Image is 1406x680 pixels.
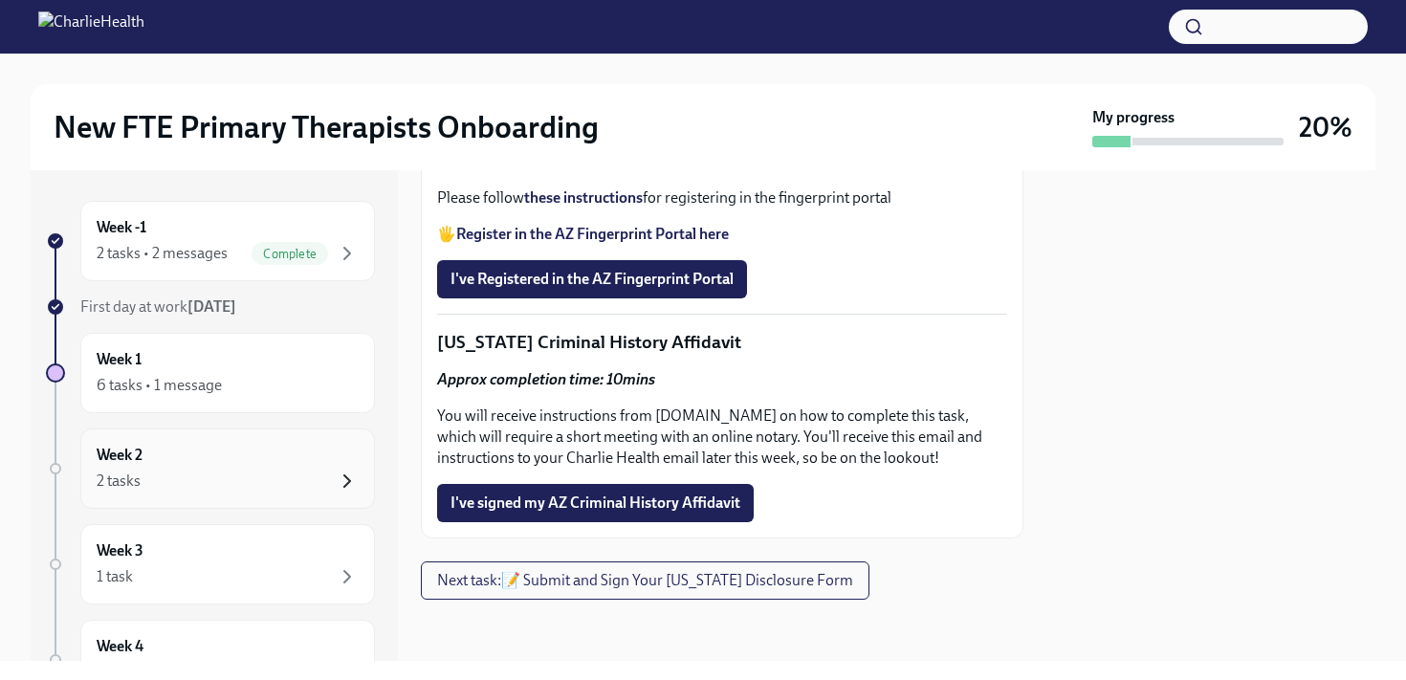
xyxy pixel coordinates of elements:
h6: Week -1 [97,217,146,238]
span: I've Registered in the AZ Fingerprint Portal [450,270,734,289]
div: 1 task [97,566,133,587]
a: Week -12 tasks • 2 messagesComplete [46,201,375,281]
span: Complete [252,247,328,261]
a: these instructions [524,188,643,207]
a: Week 22 tasks [46,428,375,509]
span: First day at work [80,297,236,316]
a: First day at work[DATE] [46,296,375,318]
h6: Week 3 [97,540,143,561]
span: I've signed my AZ Criminal History Affidavit [450,494,740,513]
h6: Week 1 [97,349,142,370]
p: Please follow for registering in the fingerprint portal [437,187,1007,208]
img: CharlieHealth [38,11,144,42]
h3: 20% [1299,110,1352,144]
strong: [DATE] [187,297,236,316]
h6: Week 4 [97,636,143,657]
strong: My progress [1092,107,1175,128]
a: Register in the AZ Fingerprint Portal here [456,225,729,243]
h2: New FTE Primary Therapists Onboarding [54,108,599,146]
div: 2 tasks • 2 messages [97,243,228,264]
p: [US_STATE] Criminal History Affidavit [437,330,1007,355]
strong: Approx completion time: 10mins [437,370,655,388]
button: I've Registered in the AZ Fingerprint Portal [437,260,747,298]
a: Week 16 tasks • 1 message [46,333,375,413]
div: 6 tasks • 1 message [97,375,222,396]
button: I've signed my AZ Criminal History Affidavit [437,484,754,522]
button: Next task:📝 Submit and Sign Your [US_STATE] Disclosure Form [421,561,869,600]
span: Next task : 📝 Submit and Sign Your [US_STATE] Disclosure Form [437,571,853,590]
a: Week 31 task [46,524,375,604]
p: You will receive instructions from [DOMAIN_NAME] on how to complete this task, which will require... [437,406,1007,469]
p: 🖐️ [437,224,1007,245]
div: 2 tasks [97,471,141,492]
h6: Week 2 [97,445,143,466]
